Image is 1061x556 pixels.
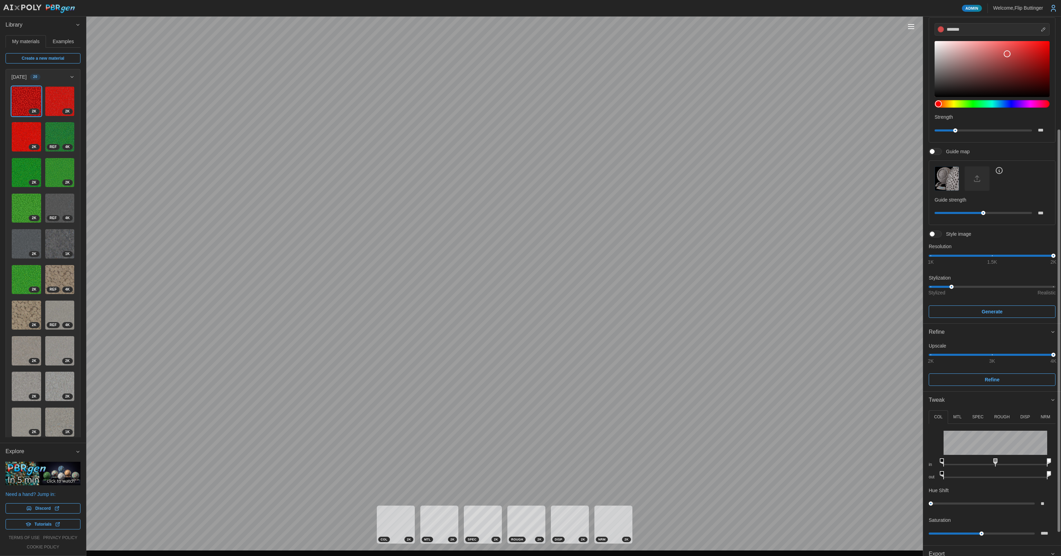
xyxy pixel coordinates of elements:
[11,336,41,366] a: SPAxP1V5z1iPuFzW1bgB2K
[65,215,70,221] span: 4 K
[923,324,1061,341] button: Refine
[929,342,1055,349] p: Upscale
[381,537,388,542] span: COL
[929,373,1055,386] button: Refine
[32,180,36,185] span: 2 K
[598,537,605,542] span: NRM
[929,305,1055,318] button: Generate
[11,300,41,330] a: RvFRFoGilhkg4LHqNjP62K
[6,53,80,64] a: Create a new material
[11,86,41,116] a: UZl4ow1DecQY0M8Hl4tv2K
[12,122,41,152] img: Qekv60TEP37jdqXRYy7f
[45,122,75,152] a: T5HLq8ry161zOdMji8Tz4KREF
[12,229,41,259] img: 5MgrzKnKoefrJVUtEze4
[934,414,943,420] p: COL
[43,535,77,541] a: privacy policy
[45,86,75,116] a: mZpNA8bJEy7CkVpBuT3D2K
[923,409,1061,545] div: Tweak
[935,167,959,191] img: Guide map
[11,265,41,295] a: kTy90mGmgqzYuix2D8ba2K
[9,535,40,541] a: terms of use
[929,487,949,494] p: Hue Shift
[11,407,41,437] a: se0vHx8M1Yh4HtKhcX0D2K
[12,39,39,44] span: My materials
[12,301,41,330] img: RvFRFoGilhkg4LHqNjP6
[45,158,75,188] a: yoveMHJhHiOC8sj6olSN2K
[50,144,57,150] span: REF
[45,194,75,223] img: 1lVrNKu5ZjjTom45eeWY
[50,287,57,292] span: REF
[942,231,971,237] span: Style image
[32,215,36,221] span: 2 K
[12,408,41,437] img: se0vHx8M1Yh4HtKhcX0D
[942,148,969,155] span: Guide map
[965,5,978,11] span: Admin
[11,122,41,152] a: Qekv60TEP37jdqXRYy7f2K
[65,358,70,364] span: 2 K
[982,306,1003,318] span: Generate
[906,22,916,31] button: Toggle viewport controls
[32,322,36,328] span: 2 K
[50,215,57,221] span: REF
[45,265,75,294] img: K910bFHBOE4UJvC5Dj8z
[50,322,57,328] span: REF
[3,4,75,13] img: AIxPoly PBRgen
[6,491,80,498] p: Need a hand? Jump in:
[12,336,41,365] img: SPAxP1V5z1iPuFzW1bgB
[65,180,70,185] span: 2 K
[12,87,41,116] img: UZl4ow1DecQY0M8Hl4tv
[12,194,41,223] img: MujOtITkD3gRryerdJdu
[12,265,41,294] img: kTy90mGmgqzYuix2D8ba
[45,301,75,330] img: dynVx547Re5pG9j4skuv
[32,287,36,292] span: 2 K
[407,537,411,542] span: 2 K
[424,537,431,542] span: MTL
[45,300,75,330] a: dynVx547Re5pG9j4skuv4KREF
[27,544,59,550] a: cookie policy
[935,114,1050,120] p: Strength
[12,372,41,401] img: kIKwcbBQitk4gduVaFKK
[11,74,27,80] p: [DATE]
[35,504,51,513] span: Discord
[1041,414,1050,420] p: NRM
[929,462,938,468] p: in
[35,519,52,529] span: Tutorials
[994,414,1010,420] p: ROUGH
[32,429,36,435] span: 2 K
[65,109,70,114] span: 2 K
[6,85,80,445] div: [DATE]20
[581,537,585,542] span: 2 K
[923,392,1061,409] button: Tweak
[32,109,36,114] span: 2 K
[65,144,70,150] span: 4 K
[929,328,1050,336] div: Refine
[468,537,477,542] span: SPEC
[555,537,562,542] span: DISP
[45,408,75,437] img: wrVqLlg1lbVduYD5UFKh
[953,414,962,420] p: MTL
[65,322,70,328] span: 4 K
[1020,414,1030,420] p: DISP
[929,517,951,524] p: Saturation
[6,519,80,529] a: Tutorials
[537,537,542,542] span: 2 K
[11,229,41,259] a: 5MgrzKnKoefrJVUtEze42K
[45,372,75,401] img: 04QyqzGXkCG0qZ7W8nrx
[929,243,1055,250] p: Resolution
[32,358,36,364] span: 2 K
[935,196,1050,203] p: Guide strength
[45,265,75,295] a: K910bFHBOE4UJvC5Dj8z4KREF
[11,193,41,223] a: MujOtITkD3gRryerdJdu2K
[923,341,1061,391] div: Refine
[6,443,75,460] span: Explore
[45,193,75,223] a: 1lVrNKu5ZjjTom45eeWY4KREF
[11,158,41,188] a: D2mQqWy1jwjU46bOabdP2K
[65,251,70,257] span: 1 K
[45,122,75,152] img: T5HLq8ry161zOdMji8Tz
[45,371,75,401] a: 04QyqzGXkCG0qZ7W8nrx2K
[993,4,1043,11] p: Welcome, Flip Buttinger
[22,53,64,63] span: Create a new material
[935,166,959,191] button: Guide map
[6,503,80,514] a: Discord
[53,39,74,44] span: Examples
